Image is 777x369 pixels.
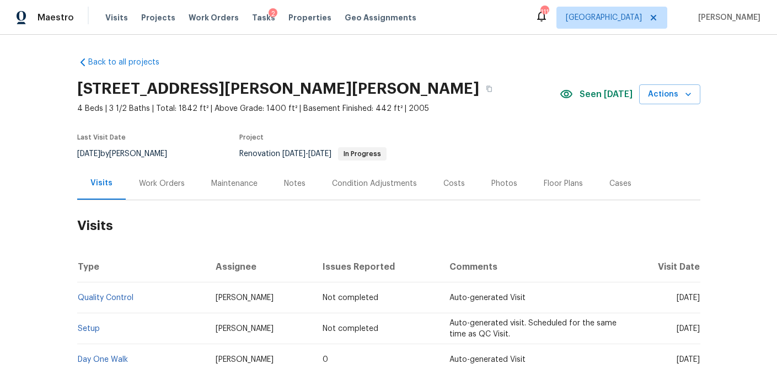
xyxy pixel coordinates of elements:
span: Work Orders [189,12,239,23]
span: Geo Assignments [345,12,416,23]
span: [DATE] [677,356,700,363]
div: by [PERSON_NAME] [77,147,180,161]
span: Auto-generated Visit [449,356,526,363]
span: Last Visit Date [77,134,126,141]
h2: [STREET_ADDRESS][PERSON_NAME][PERSON_NAME] [77,83,479,94]
span: Auto-generated visit. Scheduled for the same time as QC Visit. [449,319,617,338]
span: Actions [648,88,692,101]
span: Auto-generated Visit [449,294,526,302]
a: Back to all projects [77,57,183,68]
div: Visits [90,178,112,189]
span: Project [239,134,264,141]
span: 0 [323,356,328,363]
span: [DATE] [677,325,700,333]
th: Comments [441,252,628,282]
span: Maestro [37,12,74,23]
button: Actions [639,84,700,105]
button: Copy Address [479,79,499,99]
th: Issues Reported [314,252,441,282]
th: Visit Date [628,252,700,282]
span: [PERSON_NAME] [216,325,274,333]
span: Renovation [239,150,387,158]
a: Day One Walk [78,356,128,363]
span: [DATE] [282,150,306,158]
span: Projects [141,12,175,23]
div: Cases [609,178,631,189]
span: - [282,150,331,158]
div: Photos [491,178,517,189]
h2: Visits [77,200,700,252]
div: Work Orders [139,178,185,189]
span: [PERSON_NAME] [694,12,760,23]
span: [PERSON_NAME] [216,294,274,302]
th: Assignee [207,252,314,282]
span: [DATE] [308,150,331,158]
span: [GEOGRAPHIC_DATA] [566,12,642,23]
div: 111 [540,7,548,18]
span: Visits [105,12,128,23]
span: Properties [288,12,331,23]
div: Notes [284,178,306,189]
span: [DATE] [77,150,100,158]
div: Maintenance [211,178,258,189]
div: Condition Adjustments [332,178,417,189]
div: Floor Plans [544,178,583,189]
div: 2 [269,8,277,19]
a: Quality Control [78,294,133,302]
span: Not completed [323,294,378,302]
span: [PERSON_NAME] [216,356,274,363]
span: Seen [DATE] [580,89,633,100]
span: [DATE] [677,294,700,302]
div: Costs [443,178,465,189]
span: Tasks [252,14,275,22]
th: Type [77,252,207,282]
span: Not completed [323,325,378,333]
span: 4 Beds | 3 1/2 Baths | Total: 1842 ft² | Above Grade: 1400 ft² | Basement Finished: 442 ft² | 2005 [77,103,560,114]
span: In Progress [339,151,385,157]
a: Setup [78,325,100,333]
